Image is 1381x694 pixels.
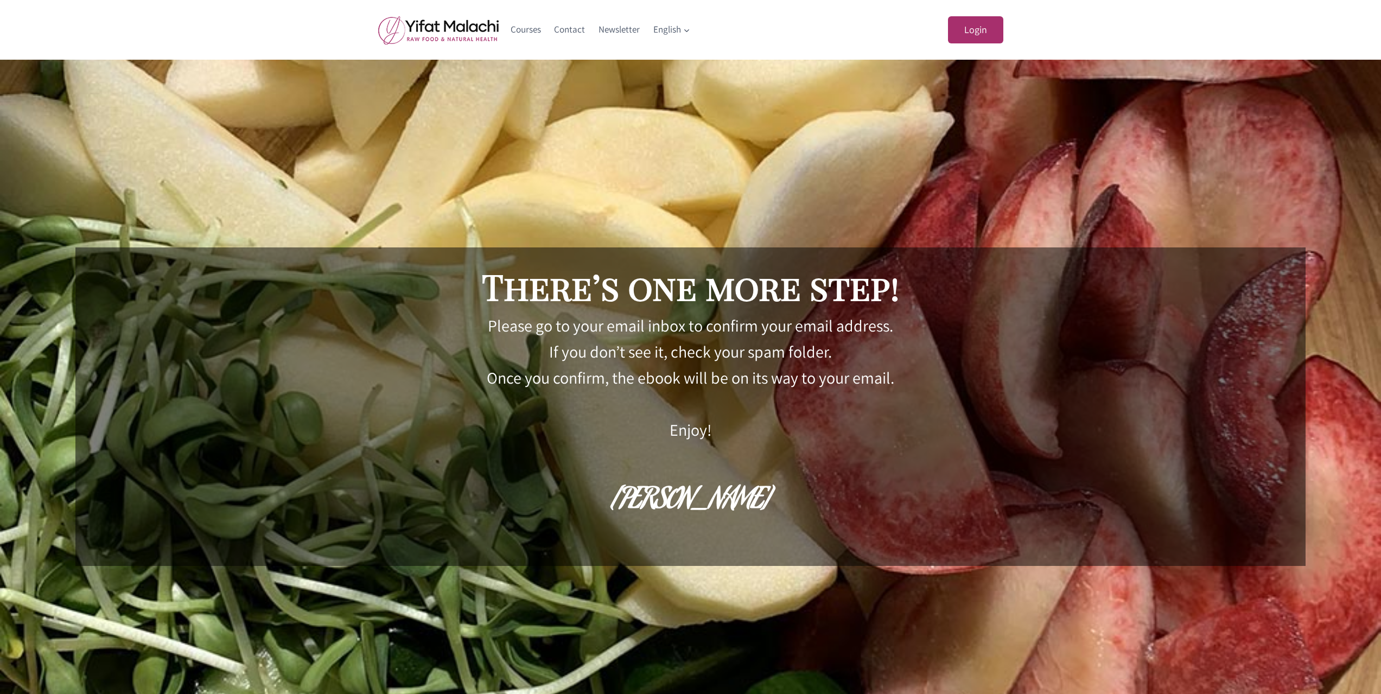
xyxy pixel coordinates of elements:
span: English [653,22,690,37]
a: Newsletter [592,17,647,43]
a: English [646,17,697,43]
h2: [PERSON_NAME] [612,482,769,524]
h2: There’s one more step! [482,260,900,313]
img: yifat_logo41_en.png [378,16,499,44]
a: Login [948,16,1003,44]
p: Please go to your email inbox to confirm your email address. If you don’t see it, check your spam... [487,313,894,443]
a: Courses [504,17,548,43]
nav: Primary Navigation [504,17,697,43]
a: Contact [548,17,592,43]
